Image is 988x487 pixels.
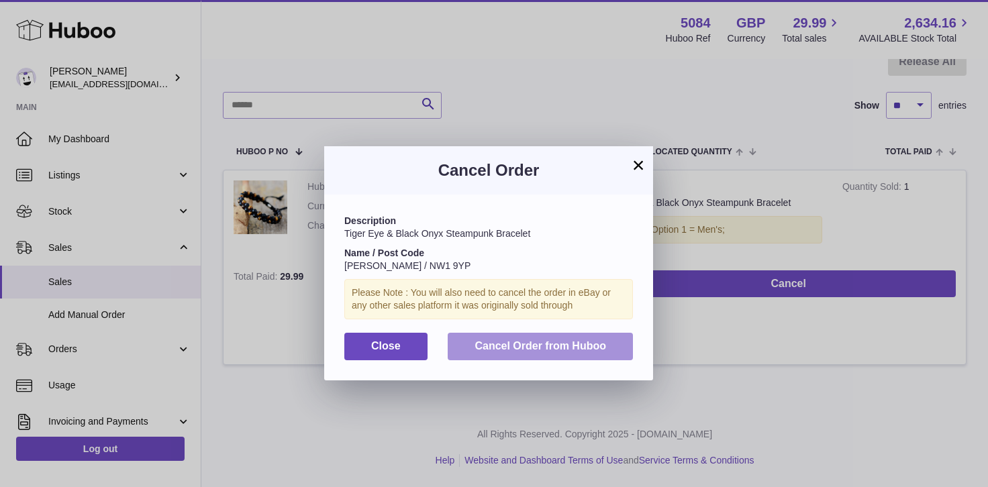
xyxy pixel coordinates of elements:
[448,333,633,360] button: Cancel Order from Huboo
[344,228,530,239] span: Tiger Eye & Black Onyx Steampunk Bracelet
[344,260,471,271] span: [PERSON_NAME] / NW1 9YP
[344,248,424,258] strong: Name / Post Code
[344,160,633,181] h3: Cancel Order
[371,340,401,351] span: Close
[475,340,606,351] span: Cancel Order from Huboo
[344,215,396,226] strong: Description
[344,333,428,360] button: Close
[344,279,633,319] div: Please Note : You will also need to cancel the order in eBay or any other sales platform it was o...
[630,157,646,173] button: ×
